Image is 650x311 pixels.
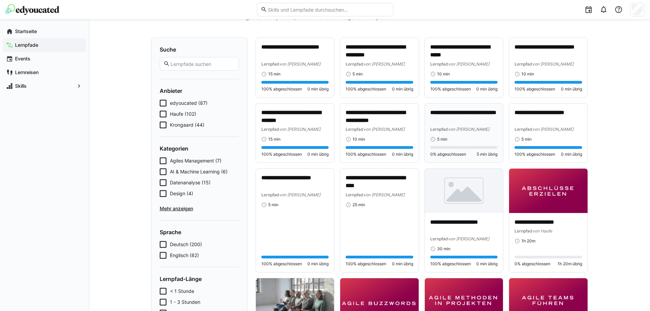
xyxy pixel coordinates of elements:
span: von [PERSON_NAME] [448,127,489,132]
span: 15 min [268,71,280,77]
span: 5 min [521,137,532,142]
span: von [PERSON_NAME] [279,192,320,197]
span: < 1 Stunde [170,288,194,295]
span: 1 - 3 Stunden [170,299,200,306]
span: 0 min übrig [392,261,413,267]
span: Lernpfad [346,127,363,132]
span: 0 min übrig [307,152,329,157]
span: 100% abgeschlossen [346,152,386,157]
input: Lernpfade suchen [170,61,235,67]
span: 0 min übrig [307,86,329,92]
span: AI & Machine Learning (6) [170,168,228,175]
img: image [509,169,588,213]
h4: Lernpfad-Länge [160,275,239,282]
span: 0 min übrig [476,261,497,267]
h4: Suche [160,46,239,53]
input: Skills und Lernpfade durchsuchen… [267,6,389,13]
span: Lernpfad [430,236,448,241]
span: 100% abgeschlossen [430,261,471,267]
span: Lernpfad [346,61,363,67]
span: 0% abgeschlossen [515,261,550,267]
h4: Kategorien [160,145,239,152]
span: 0% abgeschlossen [430,152,466,157]
span: 100% abgeschlossen [261,152,302,157]
span: 10 min [521,71,534,77]
span: edyoucated (87) [170,100,207,107]
span: von [PERSON_NAME] [448,236,489,241]
span: von [PERSON_NAME] [279,127,320,132]
span: 100% abgeschlossen [261,261,302,267]
span: Datenanalyse (15) [170,179,211,186]
span: von [PERSON_NAME] [532,127,574,132]
span: von [PERSON_NAME] [532,61,574,67]
span: 10 min [352,137,365,142]
span: 5 min [437,137,447,142]
span: 100% abgeschlossen [515,86,555,92]
span: 100% abgeschlossen [346,86,386,92]
img: image [425,169,503,213]
span: Lernpfad [430,127,448,132]
span: 0 min übrig [561,86,582,92]
span: Lernpfad [515,127,532,132]
span: Haufe (102) [170,111,196,117]
span: Agiles Management (7) [170,157,221,164]
span: Englisch (82) [170,252,199,259]
h4: Anbieter [160,87,239,94]
span: 0 min übrig [561,152,582,157]
span: 5 min [352,71,363,77]
span: Lernpfad [515,228,532,234]
span: 1h 20m [521,238,535,244]
span: 30 min [437,246,450,252]
span: von [PERSON_NAME] [279,61,320,67]
span: 100% abgeschlossen [346,261,386,267]
h4: Sprache [160,229,239,236]
span: 25 min [352,202,365,208]
span: Design (4) [170,190,193,197]
span: 1h 20m übrig [558,261,582,267]
span: 0 min übrig [307,261,329,267]
span: 15 min [268,137,280,142]
span: von [PERSON_NAME] [363,192,405,197]
span: von [PERSON_NAME] [363,127,405,132]
span: Lernpfad [261,192,279,197]
span: von [PERSON_NAME] [448,61,489,67]
span: Krongaard (44) [170,122,204,128]
span: 0 min übrig [476,86,497,92]
span: von [PERSON_NAME] [363,61,405,67]
span: Lernpfad [261,61,279,67]
span: von Haufe [532,228,552,234]
span: 0 min übrig [392,86,413,92]
span: Lernpfad [261,127,279,132]
span: Deutsch (200) [170,241,202,248]
span: 100% abgeschlossen [261,86,302,92]
span: 10 min [437,71,450,77]
span: 0 min übrig [392,152,413,157]
span: Lernpfad [430,61,448,67]
span: Lernpfad [515,61,532,67]
span: 100% abgeschlossen [515,152,555,157]
span: Mehr anzeigen [160,205,239,212]
span: 5 min übrig [477,152,497,157]
span: 5 min [268,202,278,208]
span: 100% abgeschlossen [430,86,471,92]
span: Lernpfad [346,192,363,197]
